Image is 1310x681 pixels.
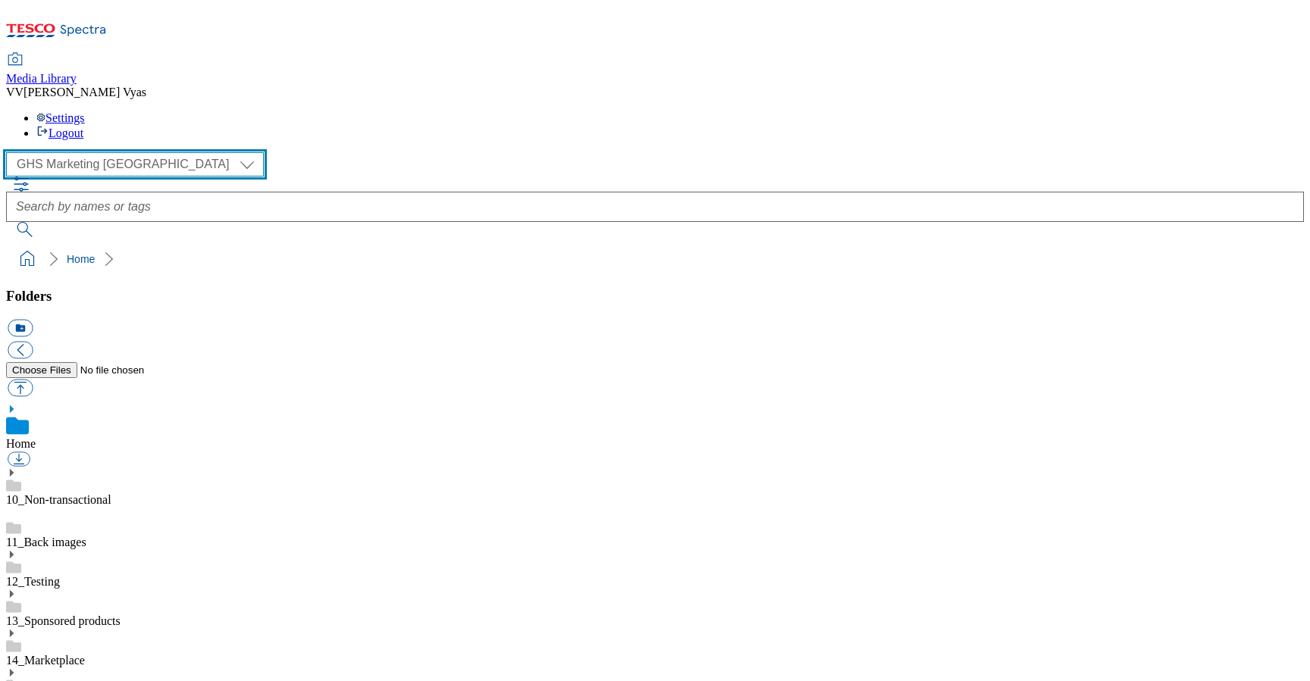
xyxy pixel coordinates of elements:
[6,72,77,85] span: Media Library
[6,437,36,450] a: Home
[15,247,39,271] a: home
[24,86,146,98] span: [PERSON_NAME] Vyas
[6,654,85,667] a: 14_Marketplace
[6,245,1304,273] nav: breadcrumb
[6,192,1304,222] input: Search by names or tags
[6,614,121,627] a: 13_Sponsored products
[6,493,111,506] a: 10_Non-transactional
[67,253,95,265] a: Home
[6,536,86,548] a: 11_Back images
[6,54,77,86] a: Media Library
[6,86,24,98] span: VV
[36,127,83,139] a: Logout
[6,575,60,588] a: 12_Testing
[36,111,85,124] a: Settings
[6,288,1304,305] h3: Folders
